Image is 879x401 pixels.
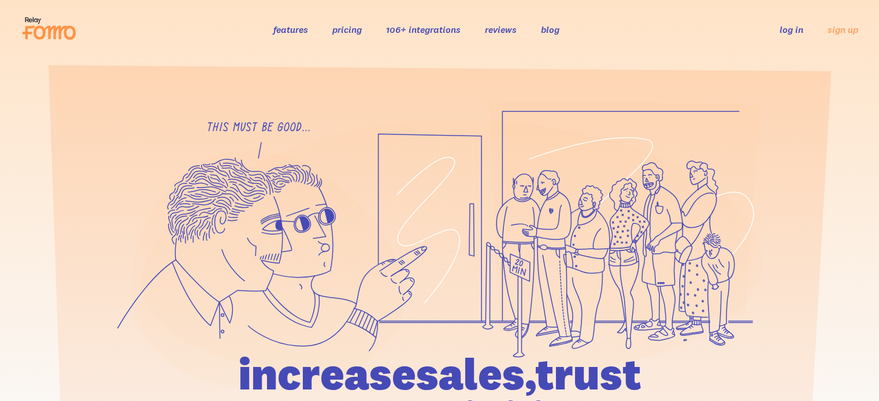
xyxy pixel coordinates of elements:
[386,24,461,35] a: 106+ integrations
[828,24,858,36] a: sign up
[485,24,517,35] a: reviews
[273,24,308,35] a: features
[541,24,559,35] a: blog
[780,24,803,35] a: log in
[332,24,362,35] a: pricing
